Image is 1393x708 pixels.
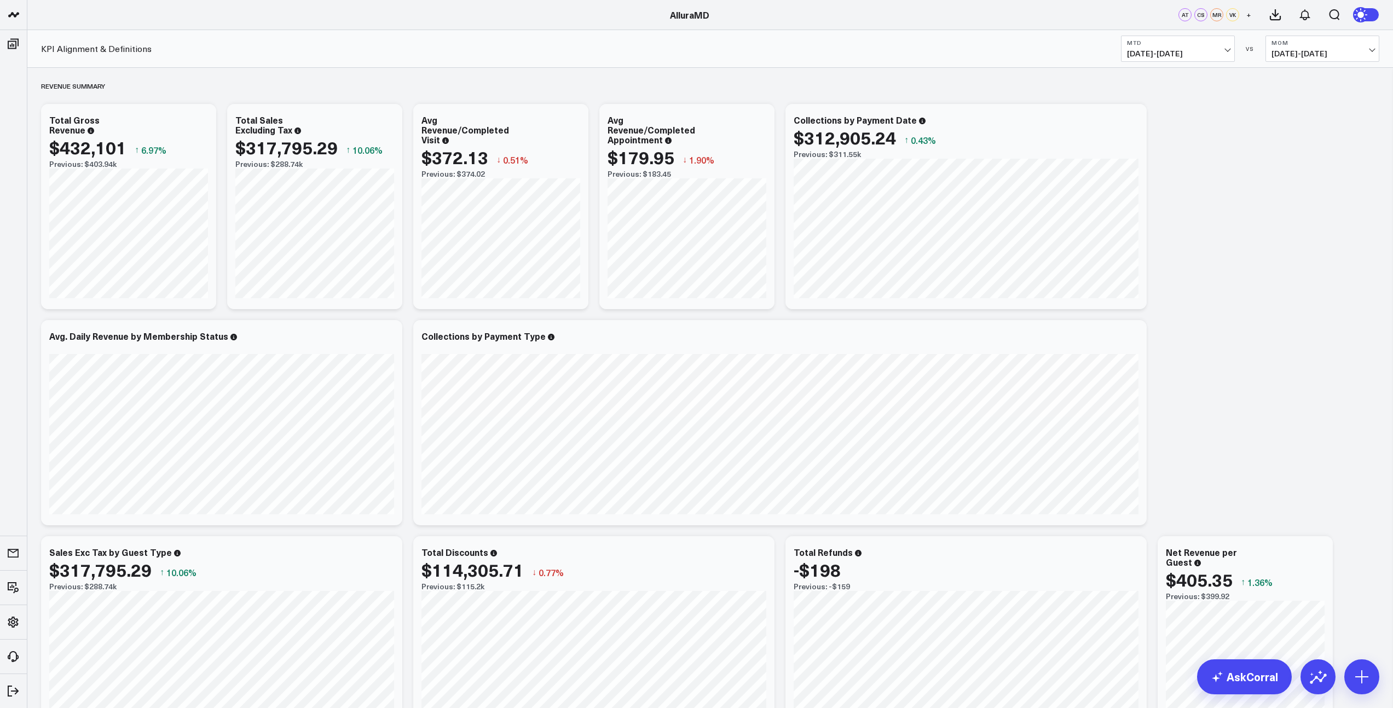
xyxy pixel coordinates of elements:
[1271,39,1373,46] b: MoM
[794,560,841,579] div: -$198
[1194,8,1207,21] div: CS
[1166,592,1325,601] div: Previous: $399.92
[421,114,509,146] div: Avg Revenue/Completed Visit
[794,114,917,126] div: Collections by Payment Date
[794,127,896,147] div: $312,905.24
[166,566,196,578] span: 10.06%
[1197,659,1292,694] a: AskCorral
[689,154,714,166] span: 1.90%
[1240,45,1260,52] div: VS
[1166,546,1237,568] div: Net Revenue per Guest
[608,147,674,167] div: $179.95
[421,147,488,167] div: $372.13
[421,560,524,579] div: $114,305.71
[1178,8,1192,21] div: AT
[532,565,536,579] span: ↓
[608,170,766,178] div: Previous: $183.45
[503,154,528,166] span: 0.51%
[1265,36,1379,62] button: MoM[DATE]-[DATE]
[683,153,687,167] span: ↓
[41,43,152,55] a: KPI Alignment & Definitions
[421,546,488,558] div: Total Discounts
[41,73,105,98] div: Revenue Summary
[1246,11,1251,19] span: +
[135,143,139,157] span: ↑
[49,546,172,558] div: Sales Exc Tax by Guest Type
[1226,8,1239,21] div: VK
[1271,49,1373,58] span: [DATE] - [DATE]
[1121,36,1235,62] button: MTD[DATE]-[DATE]
[141,144,166,156] span: 6.97%
[421,330,546,342] div: Collections by Payment Type
[911,134,936,146] span: 0.43%
[670,9,709,21] a: AlluraMD
[794,546,853,558] div: Total Refunds
[49,582,394,591] div: Previous: $288.74k
[1127,39,1229,46] b: MTD
[794,150,1138,159] div: Previous: $311.55k
[608,114,695,146] div: Avg Revenue/Completed Appointment
[160,565,164,579] span: ↑
[421,170,580,178] div: Previous: $374.02
[346,143,350,157] span: ↑
[49,114,100,136] div: Total Gross Revenue
[49,330,228,342] div: Avg. Daily Revenue by Membership Status
[352,144,383,156] span: 10.06%
[496,153,501,167] span: ↓
[904,133,909,147] span: ↑
[49,560,152,579] div: $317,795.29
[421,582,766,591] div: Previous: $115.2k
[794,582,1138,591] div: Previous: -$159
[539,566,564,578] span: 0.77%
[1241,575,1245,589] span: ↑
[235,114,292,136] div: Total Sales Excluding Tax
[235,137,338,157] div: $317,795.29
[1247,576,1273,588] span: 1.36%
[1127,49,1229,58] span: [DATE] - [DATE]
[49,160,208,169] div: Previous: $403.94k
[1166,570,1233,589] div: $405.35
[49,137,126,157] div: $432,101
[1242,8,1255,21] button: +
[235,160,394,169] div: Previous: $288.74k
[1210,8,1223,21] div: MR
